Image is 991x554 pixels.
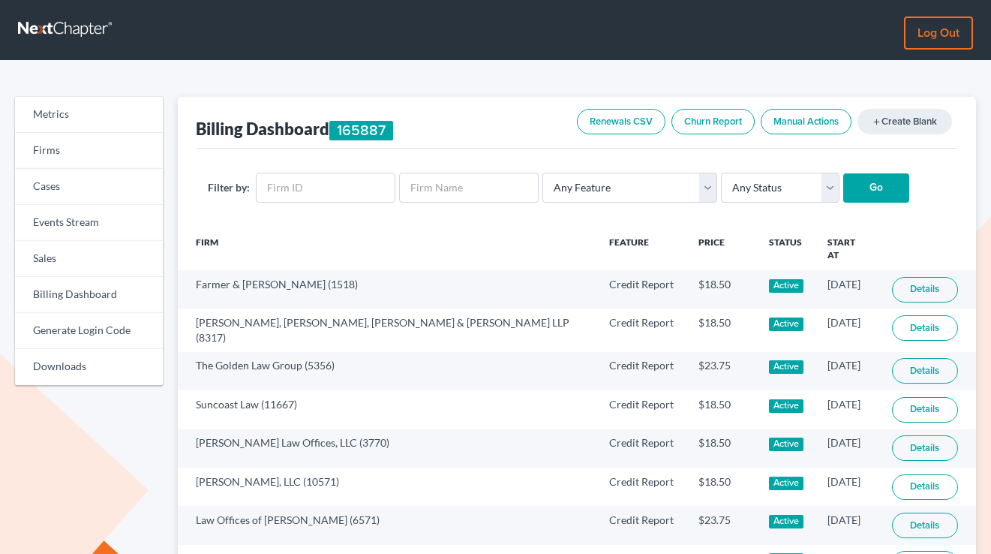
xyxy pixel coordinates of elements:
[178,390,597,429] td: Suncoast Law (11667)
[208,179,250,195] label: Filter by:
[597,352,686,390] td: Credit Report
[686,352,757,390] td: $23.75
[196,118,393,140] div: Billing Dashboard
[857,109,952,134] a: addCreate Blank
[815,227,879,270] th: Start At
[597,227,686,270] th: Feature
[15,97,163,133] a: Metrics
[843,173,909,203] input: Go
[815,429,879,468] td: [DATE]
[577,109,665,134] a: Renewals CSV
[15,277,163,313] a: Billing Dashboard
[769,279,804,293] div: Active
[686,390,757,429] td: $18.50
[178,506,597,544] td: Law Offices of [PERSON_NAME] (6571)
[399,173,539,203] input: Firm Name
[329,121,393,140] div: 165887
[686,309,757,351] td: $18.50
[256,173,395,203] input: Firm ID
[892,397,958,423] a: Details
[15,133,163,169] a: Firms
[178,429,597,468] td: [PERSON_NAME] Law Offices, LLC (3770)
[892,474,958,500] a: Details
[892,358,958,384] a: Details
[815,468,879,506] td: [DATE]
[686,429,757,468] td: $18.50
[815,270,879,309] td: [DATE]
[769,477,804,490] div: Active
[686,227,757,270] th: Price
[178,309,597,351] td: [PERSON_NAME], [PERSON_NAME], [PERSON_NAME] & [PERSON_NAME] LLP (8317)
[15,205,163,241] a: Events Stream
[178,227,597,270] th: Firm
[597,390,686,429] td: Credit Report
[892,315,958,341] a: Details
[15,241,163,277] a: Sales
[872,117,881,127] i: add
[815,390,879,429] td: [DATE]
[761,109,851,134] a: Manual Actions
[686,506,757,544] td: $23.75
[686,270,757,309] td: $18.50
[904,17,973,50] a: Log out
[892,513,958,538] a: Details
[671,109,755,134] a: Churn Report
[769,438,804,451] div: Active
[178,352,597,390] td: The Golden Law Group (5356)
[815,309,879,351] td: [DATE]
[769,360,804,374] div: Active
[597,506,686,544] td: Credit Report
[15,349,163,385] a: Downloads
[15,313,163,349] a: Generate Login Code
[597,270,686,309] td: Credit Report
[15,169,163,205] a: Cases
[178,468,597,506] td: [PERSON_NAME], LLC (10571)
[815,506,879,544] td: [DATE]
[597,309,686,351] td: Credit Report
[769,515,804,528] div: Active
[815,352,879,390] td: [DATE]
[892,435,958,461] a: Details
[769,399,804,413] div: Active
[597,429,686,468] td: Credit Report
[757,227,816,270] th: Status
[686,468,757,506] td: $18.50
[892,277,958,303] a: Details
[769,318,804,331] div: Active
[597,468,686,506] td: Credit Report
[178,270,597,309] td: Farmer & [PERSON_NAME] (1518)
